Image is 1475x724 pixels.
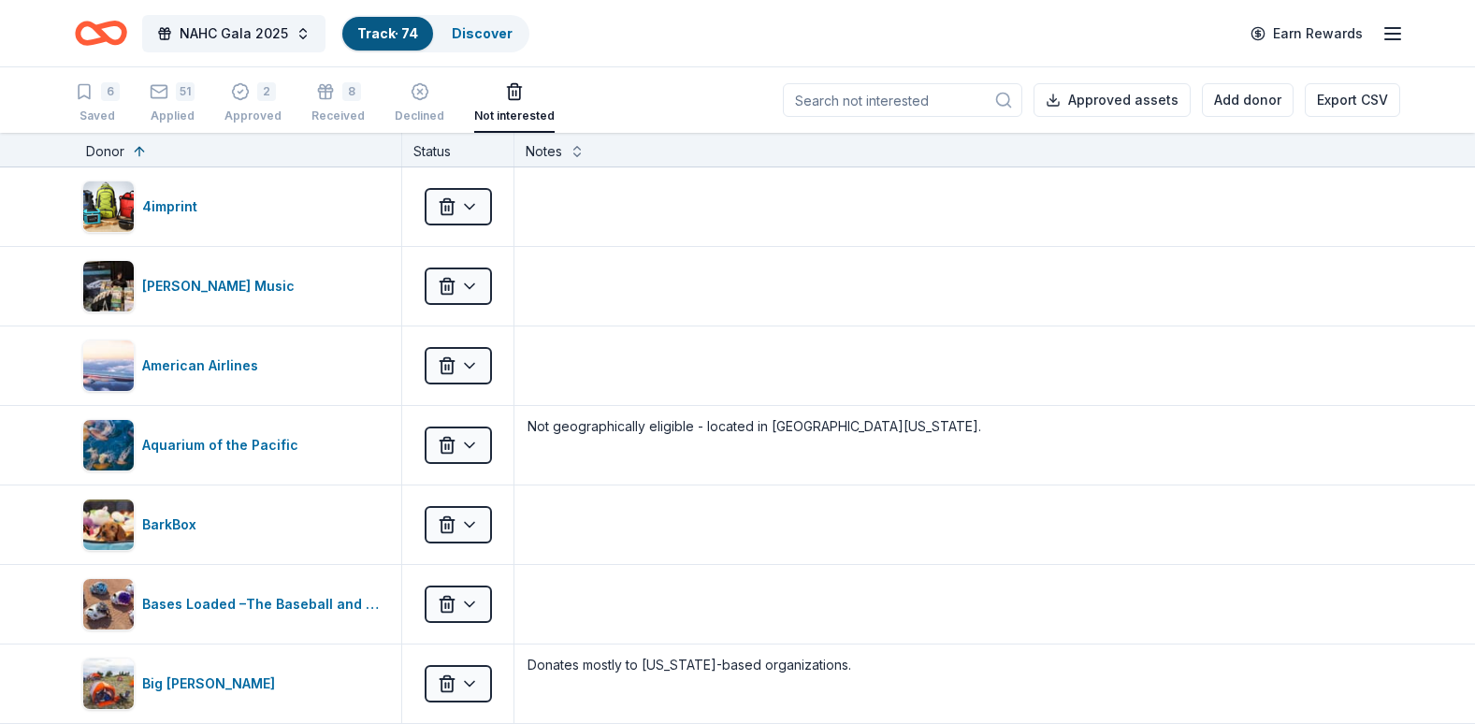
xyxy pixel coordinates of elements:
div: Approved [224,109,282,123]
div: Received [311,109,365,123]
div: [PERSON_NAME] Music [142,275,302,297]
textarea: Not geographically eligible - located in [GEOGRAPHIC_DATA][US_STATE]. [516,408,1398,483]
div: 6 [101,82,120,101]
button: 2Approved [224,75,282,133]
div: Aquarium of the Pacific [142,434,306,456]
div: Bases Loaded –The Baseball and Softball Superstore [142,593,386,615]
button: Not interested [474,75,555,133]
button: 8Received [311,75,365,133]
button: Declined [395,75,444,133]
div: 51 [176,82,195,101]
img: Image for 4imprint [83,181,134,232]
a: Earn Rewards [1239,17,1374,51]
img: Image for Alfred Music [83,261,134,311]
button: Image for Alfred Music[PERSON_NAME] Music [82,260,386,312]
textarea: Donates mostly to [US_STATE]-based organizations. [516,646,1398,721]
button: NAHC Gala 2025 [142,15,325,52]
div: 2 [257,82,276,101]
button: Image for American AirlinesAmerican Airlines [82,340,386,392]
button: Image for 4imprint4imprint [82,181,386,233]
img: Image for Aquarium of the Pacific [83,420,134,471]
input: Search not interested [783,83,1022,117]
button: Export CSV [1305,83,1400,117]
button: Image for Bases Loaded –The Baseball and Softball SuperstoreBases Loaded –The Baseball and Softba... [82,578,386,630]
div: Applied [150,109,195,123]
div: American Airlines [142,355,266,377]
img: Image for American Airlines [83,340,134,391]
button: Approved assets [1034,83,1191,117]
a: Discover [452,25,513,41]
a: Home [75,11,127,55]
div: Saved [75,109,120,123]
span: NAHC Gala 2025 [180,22,288,45]
div: BarkBox [142,514,204,536]
div: 4imprint [142,195,205,218]
button: Track· 74Discover [340,15,529,52]
button: Add donor [1202,83,1294,117]
div: Donor [86,140,124,163]
div: Notes [526,140,562,163]
button: Image for Big AgnesBig [PERSON_NAME] [82,658,386,710]
div: Declined [395,109,444,123]
div: 8 [342,82,361,101]
img: Image for Bases Loaded –The Baseball and Softball Superstore [83,579,134,630]
button: Image for Aquarium of the PacificAquarium of the Pacific [82,419,386,471]
div: Status [402,133,514,167]
div: Big [PERSON_NAME] [142,673,282,695]
button: 6Saved [75,75,120,133]
img: Image for Big Agnes [83,659,134,709]
button: Image for BarkBoxBarkBox [82,499,386,551]
div: Not interested [474,109,555,123]
img: Image for BarkBox [83,500,134,550]
a: Track· 74 [357,25,418,41]
button: 51Applied [150,75,195,133]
